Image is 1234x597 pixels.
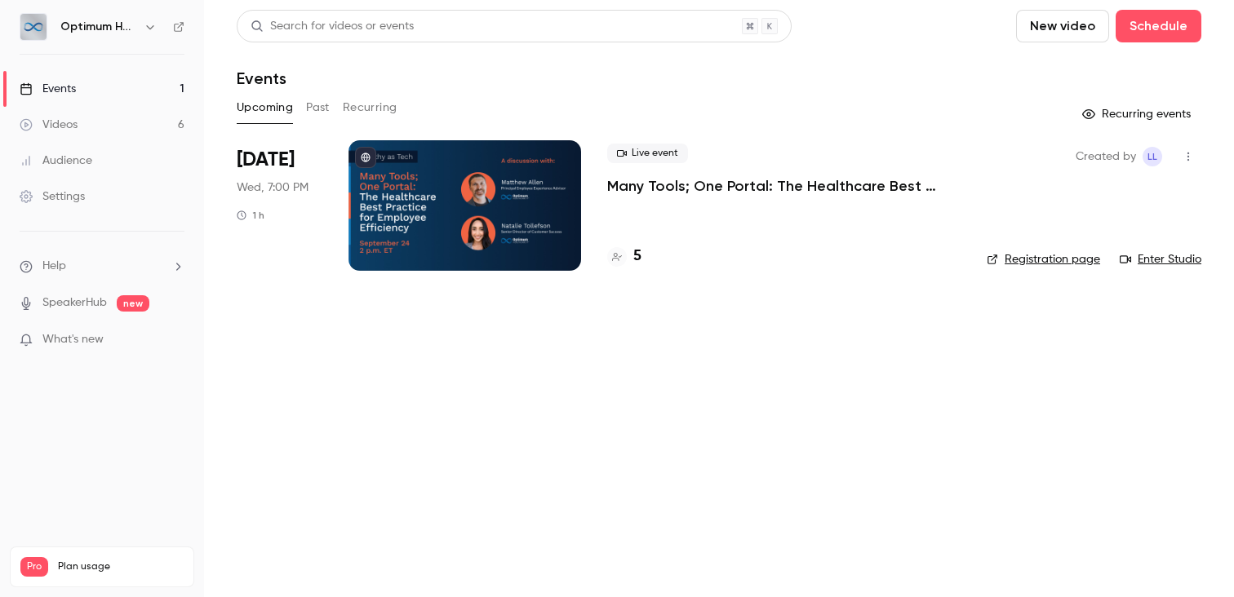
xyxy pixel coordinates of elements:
[20,117,78,133] div: Videos
[1147,147,1157,166] span: LL
[237,147,295,173] span: [DATE]
[251,18,414,35] div: Search for videos or events
[607,176,961,196] a: Many Tools; One Portal: The Healthcare Best Practice for Employee Efficiency
[1076,147,1136,166] span: Created by
[1116,10,1201,42] button: Schedule
[165,333,184,347] iframe: Noticeable Trigger
[343,95,397,121] button: Recurring
[633,245,641,268] h4: 5
[237,95,293,121] button: Upcoming
[42,258,66,275] span: Help
[987,251,1100,268] a: Registration page
[1120,251,1201,268] a: Enter Studio
[117,295,149,312] span: new
[237,140,322,271] div: Sep 24 Wed, 3:00 PM (America/Halifax)
[607,245,641,268] a: 5
[58,560,184,573] span: Plan usage
[306,95,330,121] button: Past
[60,19,137,35] h6: Optimum Healthcare IT
[42,331,104,348] span: What's new
[1075,101,1201,127] button: Recurring events
[20,14,47,40] img: Optimum Healthcare IT
[20,557,48,577] span: Pro
[237,69,286,88] h1: Events
[1143,147,1162,166] span: Lindsay Laidlaw
[20,188,85,205] div: Settings
[237,179,308,196] span: Wed, 7:00 PM
[607,144,688,163] span: Live event
[20,258,184,275] li: help-dropdown-opener
[20,81,76,97] div: Events
[42,294,107,312] a: SpeakerHub
[20,153,92,169] div: Audience
[237,209,264,222] div: 1 h
[1016,10,1109,42] button: New video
